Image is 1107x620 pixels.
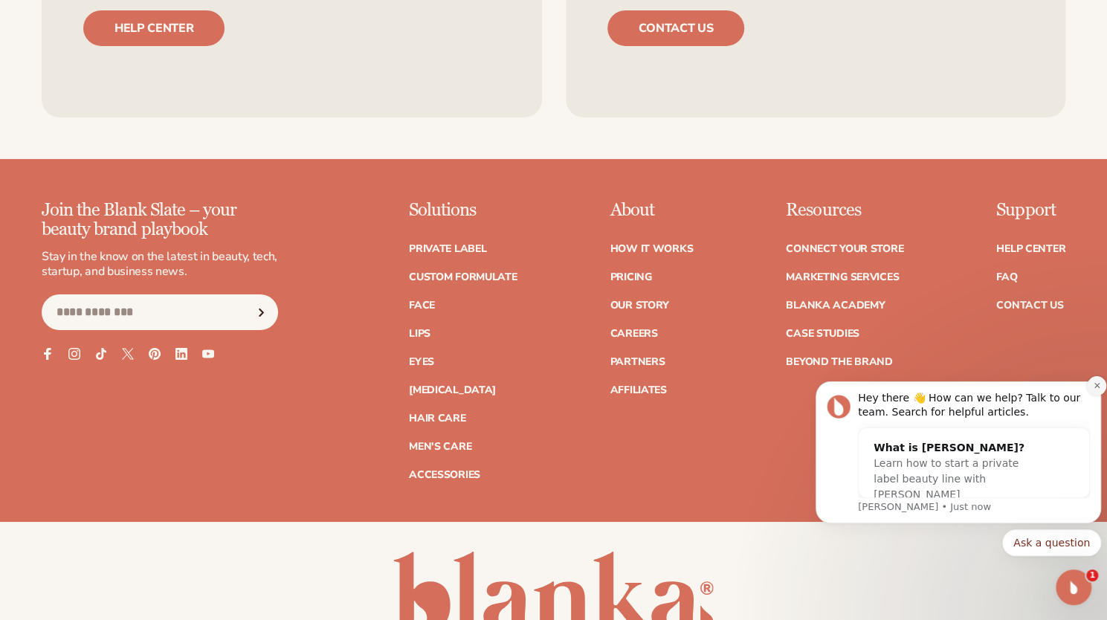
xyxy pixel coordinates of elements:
[610,385,666,395] a: Affiliates
[786,244,903,254] a: Connect your store
[996,272,1017,282] a: FAQ
[42,249,278,280] p: Stay in the know on the latest in beauty, tech, startup, and business news.
[1056,569,1091,605] iframe: Intercom live chat
[245,294,277,330] button: Subscribe
[810,334,1107,580] iframe: Intercom notifications message
[83,10,225,46] a: Help center
[786,300,885,311] a: Blanka Academy
[996,201,1065,220] p: Support
[409,470,480,480] a: Accessories
[610,272,651,282] a: Pricing
[409,413,465,424] a: Hair Care
[610,244,693,254] a: How It Works
[409,272,517,282] a: Custom formulate
[409,442,471,452] a: Men's Care
[786,357,893,367] a: Beyond the brand
[409,357,434,367] a: Eyes
[409,329,430,339] a: Lips
[610,201,693,220] p: About
[409,300,435,311] a: Face
[610,357,665,367] a: Partners
[409,385,496,395] a: [MEDICAL_DATA]
[607,10,745,46] a: Contact us
[610,300,668,311] a: Our Story
[1086,569,1098,581] span: 1
[786,272,899,282] a: Marketing services
[786,201,903,220] p: Resources
[996,300,1063,311] a: Contact Us
[409,201,517,220] p: Solutions
[42,201,278,240] p: Join the Blank Slate – your beauty brand playbook
[409,244,486,254] a: Private label
[786,329,859,339] a: Case Studies
[996,244,1065,254] a: Help Center
[610,329,657,339] a: Careers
